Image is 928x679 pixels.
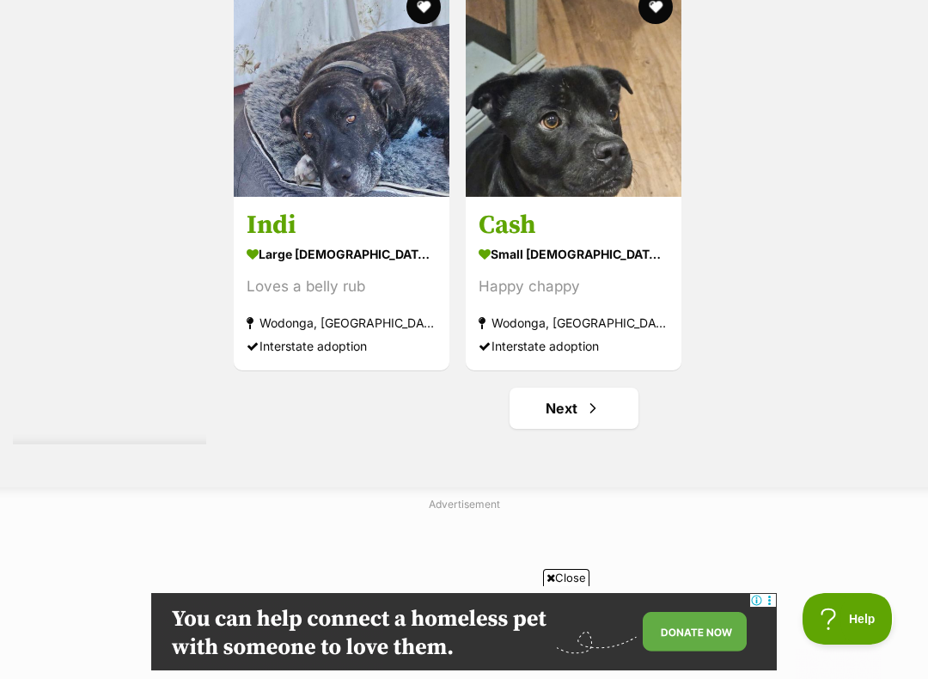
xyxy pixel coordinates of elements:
[234,196,449,370] a: Indi large [DEMOGRAPHIC_DATA] Dog Loves a belly rub Wodonga, [GEOGRAPHIC_DATA] Interstate adoption
[479,242,669,266] strong: small [DEMOGRAPHIC_DATA] Dog
[479,275,669,298] div: Happy chappy
[247,209,437,242] h3: Indi
[247,242,437,266] strong: large [DEMOGRAPHIC_DATA] Dog
[479,311,669,334] strong: Wodonga, [GEOGRAPHIC_DATA]
[510,388,638,429] a: Next page
[479,334,669,358] div: Interstate adoption
[466,196,681,370] a: Cash small [DEMOGRAPHIC_DATA] Dog Happy chappy Wodonga, [GEOGRAPHIC_DATA] Interstate adoption
[247,334,437,358] div: Interstate adoption
[479,209,669,242] h3: Cash
[232,388,915,429] nav: Pagination
[247,311,437,334] strong: Wodonga, [GEOGRAPHIC_DATA]
[247,275,437,298] div: Loves a belly rub
[151,593,777,670] iframe: Advertisement
[543,569,589,586] span: Close
[803,593,894,645] iframe: Help Scout Beacon - Open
